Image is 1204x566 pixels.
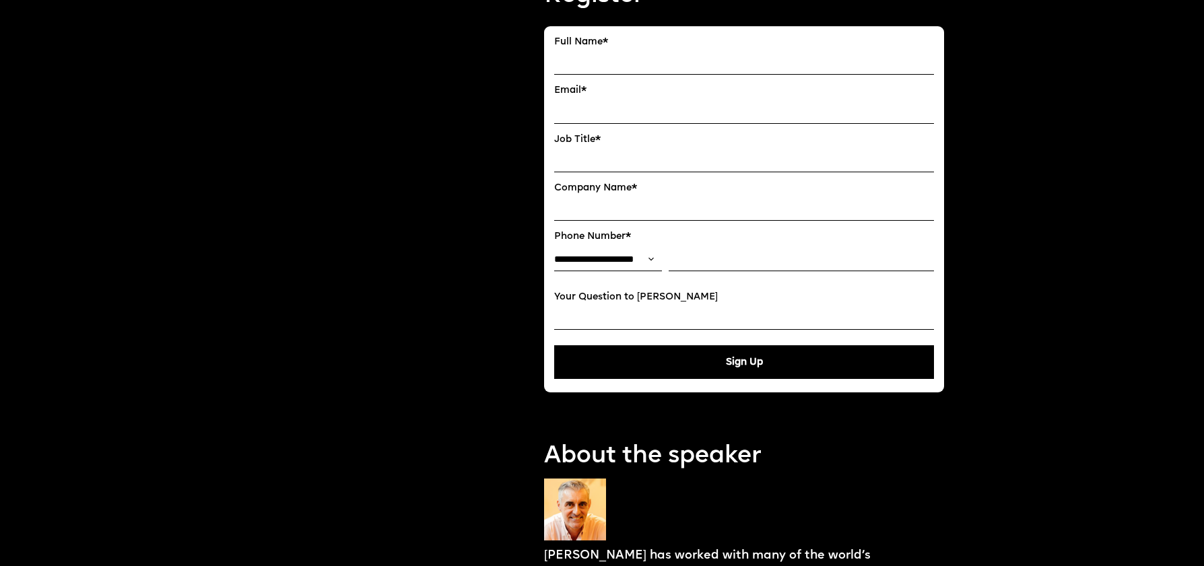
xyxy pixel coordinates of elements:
label: Company Name [554,182,934,194]
button: Sign Up [554,345,934,379]
label: Your Question to [PERSON_NAME] [554,291,934,303]
label: Full Name [554,36,934,48]
label: Email [554,85,934,96]
p: About the speaker [544,439,944,473]
label: Phone Number [554,231,934,242]
label: Job Title [554,134,934,145]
